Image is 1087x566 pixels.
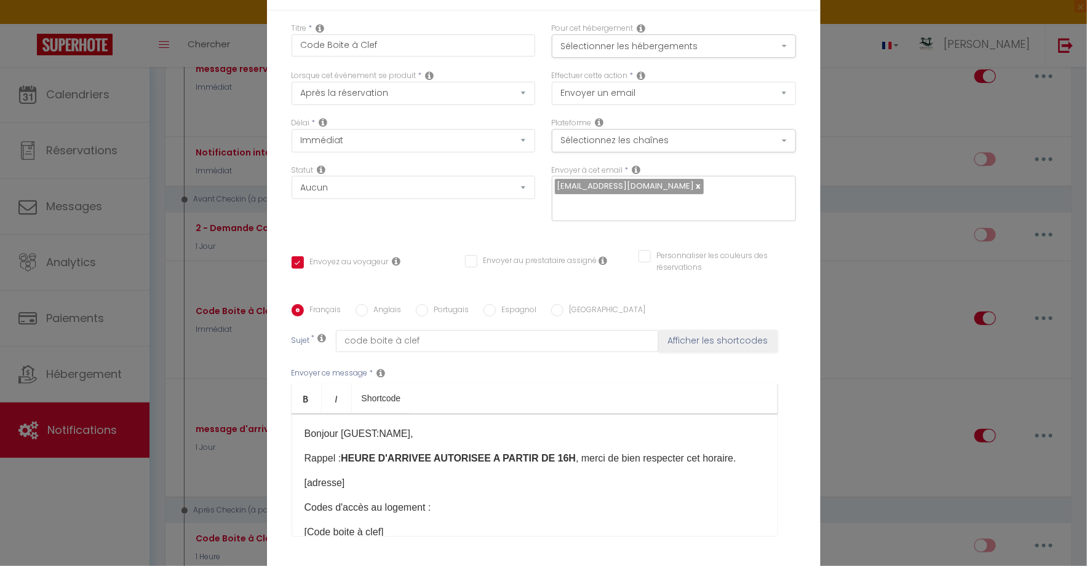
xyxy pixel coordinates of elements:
i: This Rental [637,23,646,33]
label: Titre [292,23,307,34]
label: Pour cet hébergement [552,23,634,34]
label: Sujet [292,335,310,348]
a: Bold [292,383,322,413]
label: Délai [292,117,310,129]
a: Italic [322,383,352,413]
label: Français [304,304,341,318]
label: Statut [292,165,314,176]
p: ​Bonjour [GUEST:NAME]​, [305,426,765,441]
i: Title [316,23,325,33]
i: Action Type [637,71,646,81]
button: Sélectionner les hébergements [552,34,796,58]
button: Sélectionnez les chaînes [552,129,796,152]
label: Plateforme [552,117,592,129]
label: Envoyer ce message [292,368,368,379]
i: Action Time [319,117,328,127]
label: Espagnol [496,304,537,318]
i: Subject [318,333,327,343]
p: Codes d'accès au logement : [305,500,765,515]
label: Lorsque cet événement se produit [292,70,416,82]
i: Event Occur [426,71,434,81]
i: Recipient [632,165,641,175]
label: Anglais [368,304,402,318]
label: Envoyer à cet email [552,165,623,176]
label: Envoyez au voyageur [304,256,389,270]
a: Shortcode [352,383,411,413]
label: [GEOGRAPHIC_DATA] [563,304,646,318]
p: ​[Code boite à clef] [305,525,765,540]
p: [adresse]​ [305,476,765,490]
p: Rappel : , merci de bien respecter cet horaire. [305,451,765,466]
label: Portugais [428,304,469,318]
label: Effectuer cette action [552,70,628,82]
i: Booking status [317,165,326,175]
i: Envoyer au prestataire si il est assigné [599,256,608,265]
span: [EMAIL_ADDRESS][DOMAIN_NAME] [557,180,695,192]
strong: HEURE D'ARRIVEE AUTORISEE A PARTIR DE 16H [341,453,576,463]
button: Afficher les shortcodes [659,330,778,352]
i: Envoyer au voyageur [392,256,401,266]
i: Action Channel [595,117,604,127]
i: Message [377,368,386,378]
